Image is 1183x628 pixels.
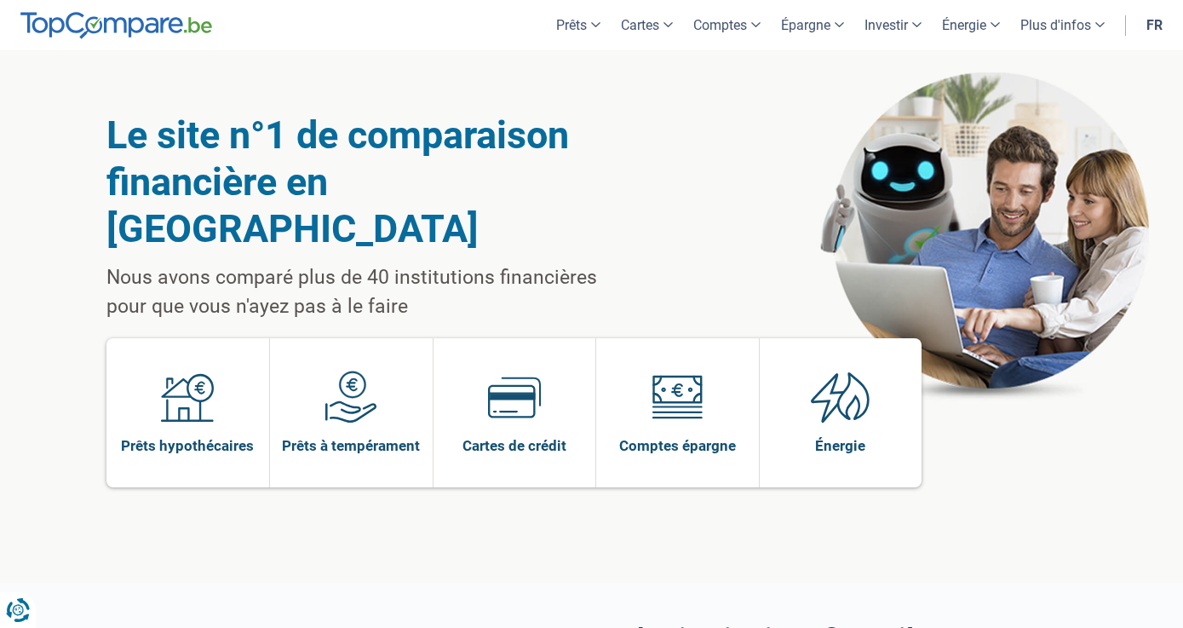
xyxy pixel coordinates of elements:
a: Cartes de crédit Cartes de crédit [434,338,596,487]
img: TopCompare [20,12,212,39]
a: Prêts à tempérament Prêts à tempérament [270,338,433,487]
span: Énergie [815,436,865,455]
span: Comptes épargne [619,436,736,455]
span: Cartes de crédit [462,436,566,455]
span: Prêts à tempérament [282,436,420,455]
img: Prêts hypothécaires [161,371,214,423]
img: Cartes de crédit [488,371,541,423]
p: Nous avons comparé plus de 40 institutions financières pour que vous n'ayez pas à le faire [106,263,640,321]
img: Comptes épargne [651,371,703,423]
h1: Le site n°1 de comparaison financière en [GEOGRAPHIC_DATA] [106,112,640,252]
a: Prêts hypothécaires Prêts hypothécaires [106,338,270,487]
span: Prêts hypothécaires [121,436,254,455]
a: Énergie Énergie [760,338,922,487]
img: Énergie [811,371,870,423]
img: Prêts à tempérament [324,371,377,423]
a: Comptes épargne Comptes épargne [596,338,759,487]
